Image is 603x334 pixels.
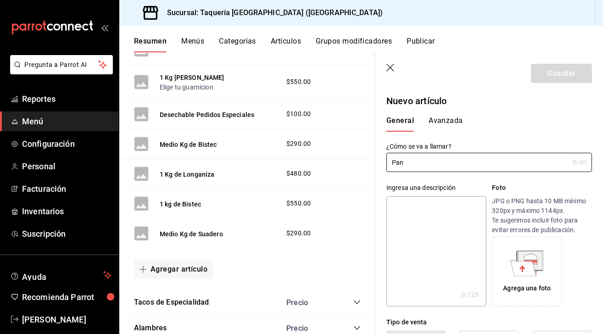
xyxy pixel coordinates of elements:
[386,116,581,132] div: navigation tabs
[22,93,112,105] span: Reportes
[134,37,167,52] button: Resumen
[495,239,560,304] div: Agrega una foto
[286,169,311,178] span: $480.00
[219,37,257,52] button: Categorías
[386,116,414,132] button: General
[134,323,167,334] button: Alambres
[492,196,592,235] p: JPG o PNG hasta 10 MB mínimo 320px y máximo 1144px. Te sugerimos incluir foto para evitar errores...
[386,94,592,108] p: Nuevo artículo
[572,158,586,167] div: 3 /40
[429,116,463,132] button: Avanzada
[22,270,100,281] span: Ayuda
[160,170,215,179] button: 1 Kg de Longaniza
[503,284,551,293] div: Agrega una foto
[10,55,113,74] button: Pregunta a Parrot AI
[160,110,254,119] button: Desechable Pedidos Especiales
[101,24,108,31] button: open_drawer_menu
[22,228,112,240] span: Suscripción
[316,37,392,52] button: Grupos modificadores
[407,37,435,52] button: Publicar
[386,317,592,327] div: Tipo de venta
[286,139,311,149] span: $290.00
[6,67,113,76] a: Pregunta a Parrot AI
[22,291,112,303] span: Recomienda Parrot
[286,109,311,119] span: $100.00
[286,77,311,87] span: $550.00
[386,183,486,193] div: Ingresa una descripción
[22,115,112,128] span: Menú
[22,313,112,326] span: [PERSON_NAME]
[160,140,217,149] button: Medio Kg de Bistec
[461,290,479,299] div: 0 /125
[271,37,301,52] button: Artículos
[22,160,112,173] span: Personal
[286,228,311,238] span: $290.00
[160,7,383,18] h3: Sucursal: Taquería [GEOGRAPHIC_DATA] ([GEOGRAPHIC_DATA])
[22,183,112,195] span: Facturación
[286,199,311,208] span: $550.00
[277,298,336,307] div: Precio
[160,73,224,82] button: 1 Kg [PERSON_NAME]
[160,200,201,209] button: 1 kg de Bistec
[277,324,336,333] div: Precio
[134,297,209,308] button: Tacos de Especialidad
[134,37,603,52] div: navigation tabs
[353,299,361,306] button: collapse-category-row
[353,324,361,332] button: collapse-category-row
[22,138,112,150] span: Configuración
[160,229,223,239] button: Medio Kg de Suadero
[22,205,112,217] span: Inventarios
[181,37,204,52] button: Menús
[25,60,99,70] span: Pregunta a Parrot AI
[492,183,592,193] p: Foto
[160,83,213,92] button: Elige tu guarnicion
[386,144,592,150] label: ¿Cómo se va a llamar?
[134,260,213,279] button: Agregar artículo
